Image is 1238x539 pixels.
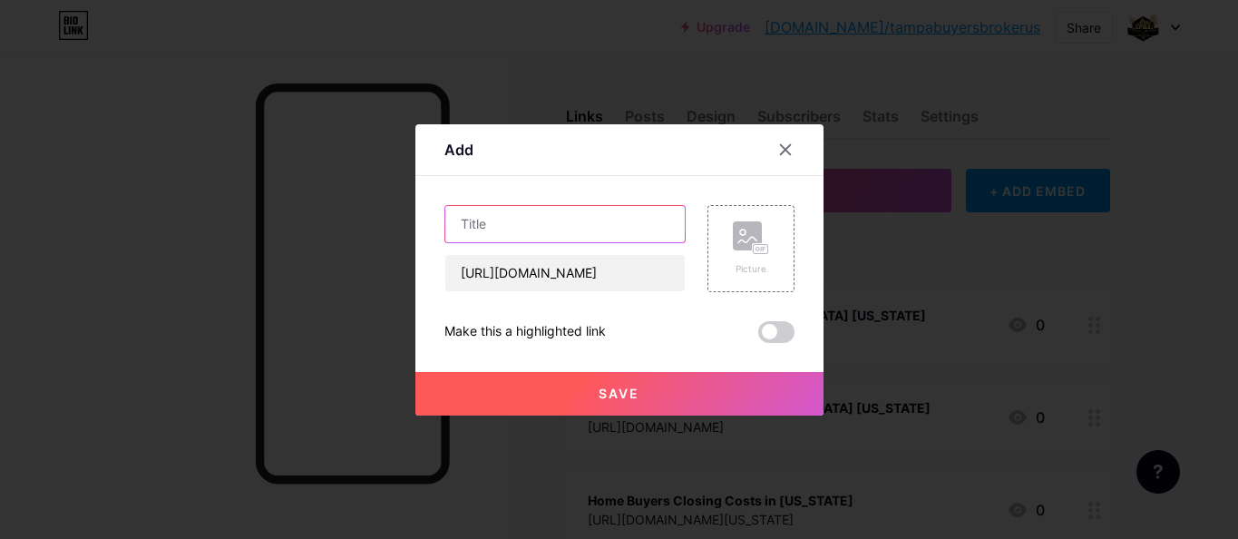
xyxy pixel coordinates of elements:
[445,255,685,291] input: URL
[444,139,473,161] div: Add
[415,372,824,416] button: Save
[599,386,639,401] span: Save
[733,262,769,276] div: Picture
[444,321,606,343] div: Make this a highlighted link
[445,206,685,242] input: Title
